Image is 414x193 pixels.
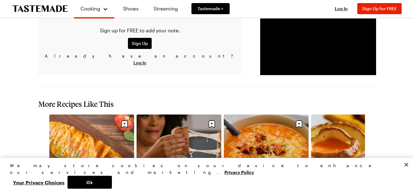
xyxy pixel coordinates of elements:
p: Already have an account? [43,53,237,66]
span: Sign Up [132,40,148,46]
button: Save recipe [293,118,305,130]
button: Cooking [80,2,108,15]
button: Log In [133,60,146,66]
button: Log In [329,6,354,12]
div: Privacy [10,162,399,189]
span: Cooking [80,6,100,11]
a: To Tastemade Home Page [12,5,68,12]
button: Sign Up [128,38,152,49]
button: Sign Up for FREE [357,3,402,14]
button: Save recipe [119,118,130,130]
button: Your Privacy Choices [10,176,68,189]
p: Sign up for FREE to add your note. [43,27,237,34]
h2: More Recipes Like This [38,100,376,108]
a: More information about your privacy, opens in a new tab [224,169,254,175]
div: We may store cookies on your device to enhance our services and marketing. [10,162,399,176]
video-js: Video Player [260,10,376,75]
span: Tastemade + [198,6,223,12]
a: Tastemade + [191,3,230,14]
span: Sign Up for FREE [362,6,397,11]
button: Close [400,158,413,171]
button: Save recipe [206,118,218,130]
span: Log In [335,6,348,11]
button: Ok [68,176,112,189]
